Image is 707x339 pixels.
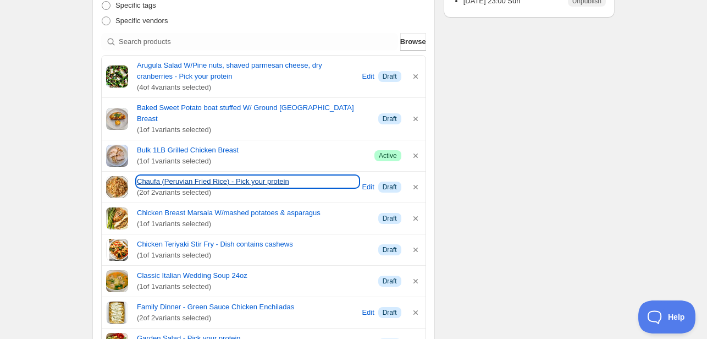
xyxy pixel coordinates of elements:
[137,250,369,261] span: ( 1 of 1 variants selected)
[379,151,397,160] span: Active
[400,33,426,51] button: Browse
[137,270,369,281] a: Classic Italian Wedding Soup 24oz
[638,300,696,333] iframe: Toggle Customer Support
[361,68,376,85] button: Edit
[362,307,374,318] span: Edit
[137,124,369,135] span: ( 1 of 1 variants selected)
[106,207,128,229] img: Chicken Breast Marsala W/mashed potatoes & asparagus - Fresh 'N Tasty - Naples Meal Prep
[383,183,397,192] span: Draft
[106,108,128,130] img: Baked Sweet Potato boat W/ Ground Turkey Breast - Fresh 'N Tasty - Naples Meal prep
[137,156,366,167] span: ( 1 of 1 variants selected)
[115,17,168,25] span: Specific vendors
[106,239,128,261] img: Chicken Teriyaki Stir Fry - Fresh 'N Tasty - Naples Meal Prep
[361,178,376,196] button: Edit
[383,277,397,286] span: Draft
[137,281,369,292] span: ( 1 of 1 variants selected)
[362,71,374,82] span: Edit
[106,65,128,88] img: Arugula Salad W/Pine nuts, feta cheese, dry cranberries & grilled chicken breast - Fresh 'N Tasty...
[383,114,397,123] span: Draft
[383,308,397,317] span: Draft
[400,36,426,47] span: Browse
[361,304,376,321] button: Edit
[106,270,128,292] img: Classic Italian Wedding Soup 24oz - Fresh 'N Tasty - Naples Meal Prep
[106,302,128,324] img: Family Dinner - Green Sauce Chicken Enchiladas - Fresh 'N Tasty - Naples Meal Prep
[383,72,397,81] span: Draft
[119,33,398,51] input: Search products
[383,214,397,223] span: Draft
[137,207,369,218] a: Chicken Breast Marsala W/mashed potatoes & asparagus
[362,182,374,193] span: Edit
[137,313,358,324] span: ( 2 of 2 variants selected)
[137,218,369,229] span: ( 1 of 1 variants selected)
[137,187,358,198] span: ( 2 of 2 variants selected)
[137,176,358,187] a: Chaufa (Peruvian Fried Rice) - Pick your protein
[137,145,366,156] a: Bulk 1LB Grilled Chicken Breast
[115,1,156,9] span: Specific tags
[137,82,358,93] span: ( 4 of 4 variants selected)
[137,239,369,250] a: Chicken Teriyaki Stir Fry - Dish contains cashews
[137,102,369,124] a: Baked Sweet Potato boat stuffed W/ Ground [GEOGRAPHIC_DATA] Breast
[137,302,358,313] a: Family Dinner - Green Sauce Chicken Enchiladas
[137,60,358,82] a: Arugula Salad W/Pine nuts, shaved parmesan cheese, dry cranberries - Pick your protein
[106,145,128,167] img: Bulk Grilled Chicken Breast - Fresh 'N Tasty - Naples Meal Prep
[383,245,397,254] span: Draft
[106,176,128,198] img: Chaufa (Peruvian Fried Rice) - Pick your protein - Fresh 'N Tasty - Naples Meal Prep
